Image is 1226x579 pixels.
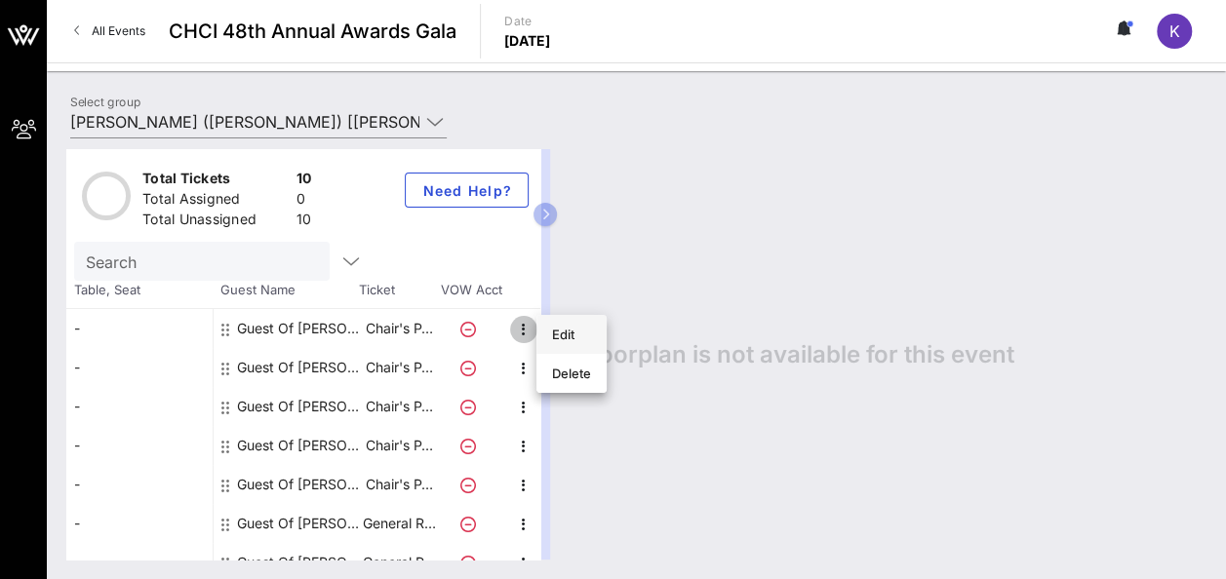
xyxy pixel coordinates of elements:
p: [DATE] [504,31,551,51]
div: K [1157,14,1192,49]
button: Need Help? [405,173,529,208]
p: Chair's P… [360,348,438,387]
p: Date [504,12,551,31]
p: Chair's P… [360,387,438,426]
p: Chair's P… [360,465,438,504]
span: All Events [92,23,145,38]
div: Guest Of Estee Lauder [237,387,360,426]
div: Guest Of Estee Lauder [237,348,360,387]
div: - [66,504,213,543]
div: Guest Of Estee Lauder [237,309,360,348]
div: 0 [297,189,312,213]
div: - [66,348,213,387]
span: K [1169,21,1180,41]
label: Select group [70,95,140,109]
div: 10 [297,210,312,234]
span: Need Help? [421,182,512,199]
span: Ticket [359,281,437,300]
div: Guest Of Estee Lauder [237,465,360,504]
div: Guest Of Estee Lauder [237,504,360,543]
span: Floorplan is not available for this event [579,340,1014,369]
p: Chair's P… [360,309,438,348]
div: Guest Of Estee Lauder [237,426,360,465]
div: Total Tickets [142,169,289,193]
span: Guest Name [213,281,359,300]
div: - [66,465,213,504]
span: CHCI 48th Annual Awards Gala [169,17,456,46]
span: Table, Seat [66,281,213,300]
p: General R… [360,504,438,543]
div: 10 [297,169,312,193]
span: VOW Acct [437,281,505,300]
div: - [66,387,213,426]
p: Chair's P… [360,426,438,465]
a: All Events [62,16,157,47]
div: Delete [552,366,591,381]
div: - [66,309,213,348]
div: - [66,426,213,465]
div: Total Unassigned [142,210,289,234]
div: Total Assigned [142,189,289,213]
div: Edit [552,327,591,342]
